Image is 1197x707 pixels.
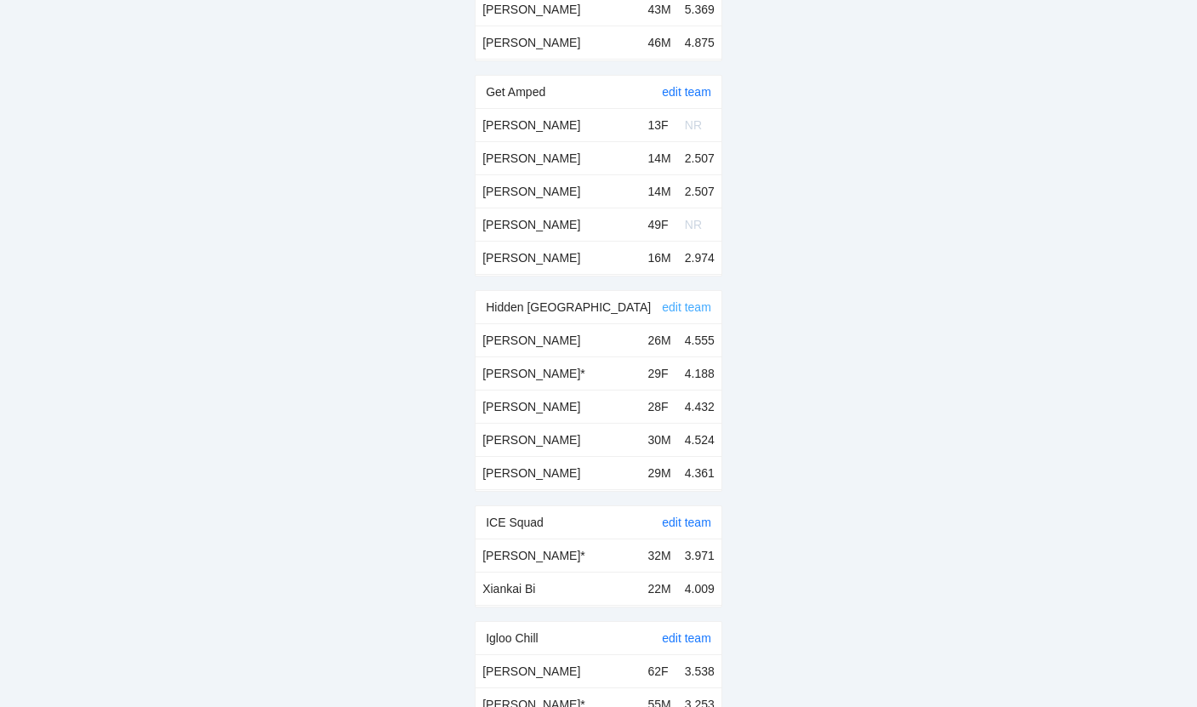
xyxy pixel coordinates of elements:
div: Hidden [GEOGRAPHIC_DATA] [486,291,662,323]
td: 62F [641,655,678,688]
td: 22M [641,572,678,605]
td: 14M [641,174,678,208]
td: [PERSON_NAME] [476,423,641,456]
span: 4.432 [685,400,715,413]
td: [PERSON_NAME] [476,241,641,274]
td: [PERSON_NAME] [476,324,641,357]
span: 4.188 [685,367,715,380]
span: 3.538 [685,664,715,678]
td: 26M [641,324,678,357]
span: 2.507 [685,185,715,198]
td: 29F [641,356,678,390]
td: 32M [641,539,678,573]
span: 3.971 [685,549,715,562]
td: [PERSON_NAME] [476,174,641,208]
a: edit team [662,516,711,529]
span: 4.524 [685,433,715,447]
td: [PERSON_NAME] [476,208,641,241]
a: edit team [662,300,711,314]
td: 16M [641,241,678,274]
span: 2.974 [685,251,715,265]
span: 5.369 [685,3,715,16]
td: 14M [641,141,678,174]
td: [PERSON_NAME] * [476,356,641,390]
td: [PERSON_NAME] [476,390,641,423]
a: edit team [662,631,711,645]
td: [PERSON_NAME] [476,141,641,174]
a: edit team [662,85,711,99]
div: ICE Squad [486,506,662,539]
td: [PERSON_NAME] [476,26,641,59]
span: 4.361 [685,466,715,480]
span: 4.555 [685,334,715,347]
td: [PERSON_NAME] * [476,539,641,573]
td: Xiankai Bi [476,572,641,605]
td: [PERSON_NAME] [476,109,641,142]
td: 49F [641,208,678,241]
td: [PERSON_NAME] [476,456,641,489]
span: NR [685,218,702,231]
span: 2.507 [685,151,715,165]
td: 29M [641,456,678,489]
td: 30M [641,423,678,456]
span: NR [685,118,702,132]
div: Get Amped [486,76,662,108]
td: 13F [641,109,678,142]
span: 4.009 [685,582,715,596]
td: [PERSON_NAME] [476,655,641,688]
td: 46M [641,26,678,59]
span: 4.875 [685,36,715,49]
td: 28F [641,390,678,423]
div: Igloo Chill [486,622,662,654]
